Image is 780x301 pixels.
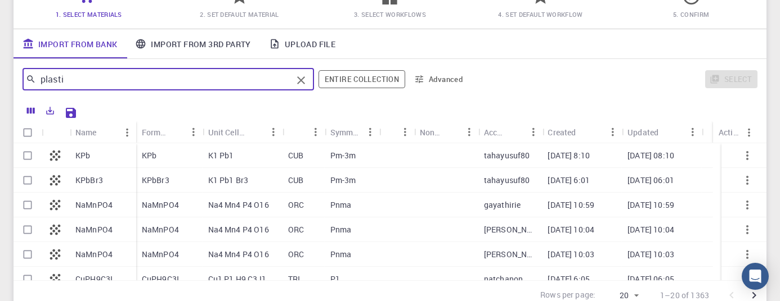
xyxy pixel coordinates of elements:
button: Menu [524,123,542,141]
button: Save Explorer Settings [60,102,82,124]
button: Menu [684,123,702,141]
a: Import From Bank [14,29,126,58]
p: [DATE] 10:04 [548,224,594,235]
p: CUB [288,175,303,186]
p: KPbBr3 [142,175,169,186]
p: NaMnPO4 [75,249,113,260]
button: Columns [21,102,41,120]
span: 2. Set Default Material [200,10,279,19]
p: KPb [142,150,156,161]
p: NaMnPO4 [142,199,179,211]
p: Pnma [330,224,352,235]
p: Pm-3m [330,175,356,186]
p: [DATE] 06:01 [627,175,674,186]
span: 4. Set Default Workflow [498,10,582,19]
button: Sort [246,123,265,141]
div: Formula [142,121,167,143]
p: K1 Pb1 [208,150,234,161]
p: K1 Pb1 Br3 [208,175,249,186]
div: Account [478,121,543,143]
p: TRI [288,273,300,285]
p: [DATE] 10:04 [627,224,674,235]
div: Name [75,121,97,143]
button: Sort [97,124,115,142]
a: Import From 3rd Party [126,29,259,58]
button: Sort [506,123,524,141]
button: Menu [396,123,414,141]
button: Menu [604,123,622,141]
div: Lattice [283,121,325,143]
p: [DATE] 10:03 [548,249,594,260]
span: Filter throughout whole library including sets (folders) [319,70,405,88]
div: Account [484,121,506,143]
div: Formula [136,121,203,143]
p: [PERSON_NAME] [484,224,537,235]
p: Na4 Mn4 P4 O16 [208,249,269,260]
p: [DATE] 6:01 [548,175,590,186]
p: NaMnPO4 [75,224,113,235]
div: Unit Cell Formula [203,121,283,143]
button: Menu [307,123,325,141]
div: Non-periodic [420,121,442,143]
p: CUB [288,150,303,161]
p: Pm-3m [330,150,356,161]
span: 3. Select Workflows [354,10,426,19]
button: Clear [292,71,310,89]
p: [DATE] 10:59 [627,199,674,211]
div: Updated [627,121,658,143]
p: ORC [288,199,304,211]
div: Actions [719,121,740,143]
button: Sort [289,123,307,141]
p: NaMnPO4 [75,199,113,211]
p: [DATE] 6:05 [548,273,590,285]
p: NaMnPO4 [142,224,179,235]
div: Non-periodic [414,121,478,143]
button: Advanced [410,70,468,88]
div: Symmetry [325,121,379,143]
p: [DATE] 08:10 [627,150,674,161]
button: Menu [118,124,136,142]
div: Symmetry [330,121,361,143]
button: Menu [361,123,379,141]
div: Open Intercom Messenger [742,263,769,290]
button: Menu [265,123,283,141]
button: Sort [576,123,594,141]
span: 1. Select Materials [56,10,122,19]
span: Support [23,8,63,18]
p: Na4 Mn4 P4 O16 [208,199,269,211]
p: [DATE] 10:59 [548,199,594,211]
p: KPbBr3 [75,175,103,186]
p: [DATE] 06:05 [627,273,674,285]
p: [DATE] 10:03 [627,249,674,260]
p: natchanon [484,273,523,285]
button: Sort [167,123,185,141]
p: CuPH9C3I [75,273,113,285]
button: Sort [442,123,460,141]
p: KPb [75,150,90,161]
span: 5. Confirm [673,10,709,19]
p: [DATE] 8:10 [548,150,590,161]
p: ORC [288,224,304,235]
p: Pnma [330,199,352,211]
div: Updated [622,121,702,143]
div: Unit Cell Formula [208,121,246,143]
div: Name [70,121,136,143]
div: Created [542,121,622,143]
button: Sort [385,123,403,141]
p: tahayusuf80 [484,150,530,161]
div: Tags [379,121,414,143]
p: P1 [330,273,340,285]
button: Entire collection [319,70,405,88]
p: CuPH9C3I [142,273,179,285]
p: Pnma [330,249,352,260]
p: gayathirie [484,199,521,211]
div: Icon [42,121,70,143]
p: tahayusuf80 [484,175,530,186]
a: Upload File [260,29,344,58]
p: NaMnPO4 [142,249,179,260]
p: Cu1 P1 H9 C3 I1 [208,273,266,285]
button: Export [41,102,60,120]
button: Sort [658,123,676,141]
button: Menu [740,124,758,142]
p: Na4 Mn4 P4 O16 [208,224,269,235]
